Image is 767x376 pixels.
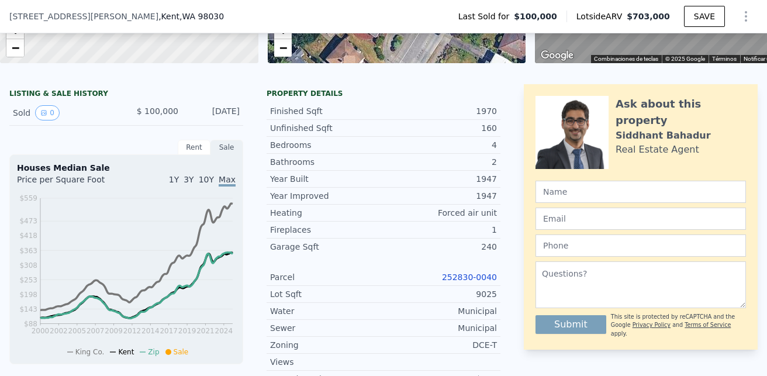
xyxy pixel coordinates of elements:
[594,55,658,63] button: Combinaciones de teclas
[611,313,746,338] div: This site is protected by reCAPTCHA and the Google and apply.
[6,39,24,57] a: Zoom out
[684,6,725,27] button: SAVE
[19,276,37,284] tspan: $253
[383,122,497,134] div: 160
[196,327,215,335] tspan: 2021
[137,106,178,116] span: $ 100,000
[616,129,711,143] div: Siddhant Bahadur
[9,89,243,101] div: LISTING & SALE HISTORY
[118,348,134,356] span: Kent
[383,173,497,185] div: 1947
[383,322,497,334] div: Municipal
[19,217,37,225] tspan: $473
[633,322,671,328] a: Privacy Policy
[270,288,383,300] div: Lot Sqft
[270,322,383,334] div: Sewer
[123,327,141,335] tspan: 2012
[160,327,178,335] tspan: 2017
[148,348,159,356] span: Zip
[210,140,243,155] div: Sale
[535,315,606,334] button: Submit
[383,305,497,317] div: Municipal
[188,105,240,120] div: [DATE]
[35,105,60,120] button: View historical data
[169,175,179,184] span: 1Y
[383,224,497,236] div: 1
[270,241,383,253] div: Garage Sqft
[458,11,514,22] span: Last Sold for
[174,348,189,356] span: Sale
[270,190,383,202] div: Year Improved
[12,40,19,55] span: −
[616,96,746,129] div: Ask about this property
[665,56,705,62] span: © 2025 Google
[383,207,497,219] div: Forced air unit
[184,175,194,184] span: 3Y
[267,89,500,98] div: Property details
[178,140,210,155] div: Rent
[68,327,86,335] tspan: 2005
[270,105,383,117] div: Finished Sqft
[270,156,383,168] div: Bathrooms
[32,327,50,335] tspan: 2000
[383,156,497,168] div: 2
[685,322,731,328] a: Terms of Service
[383,241,497,253] div: 240
[383,190,497,202] div: 1947
[442,272,497,282] a: 252830-0040
[576,11,627,22] span: Lotside ARV
[270,173,383,185] div: Year Built
[270,224,383,236] div: Fireplaces
[627,12,670,21] span: $703,000
[734,5,758,28] button: Show Options
[538,48,576,63] a: Abre esta zona en Google Maps (se abre en una nueva ventana)
[13,105,117,120] div: Sold
[19,194,37,202] tspan: $559
[274,39,292,57] a: Zoom out
[179,12,224,21] span: , WA 98030
[270,339,383,351] div: Zoning
[24,320,37,328] tspan: $88
[17,174,126,192] div: Price per Square Foot
[50,327,68,335] tspan: 2002
[19,261,37,270] tspan: $308
[383,339,497,351] div: DCE-T
[270,139,383,151] div: Bedrooms
[158,11,224,22] span: , Kent
[535,234,746,257] input: Phone
[383,288,497,300] div: 9025
[535,181,746,203] input: Name
[19,291,37,299] tspan: $198
[279,40,286,55] span: −
[141,327,160,335] tspan: 2014
[383,105,497,117] div: 1970
[712,56,737,62] a: Términos
[616,143,699,157] div: Real Estate Agent
[199,175,214,184] span: 10Y
[105,327,123,335] tspan: 2009
[270,305,383,317] div: Water
[270,356,383,368] div: Views
[75,348,105,356] span: King Co.
[514,11,557,22] span: $100,000
[178,327,196,335] tspan: 2019
[17,162,236,174] div: Houses Median Sale
[9,11,158,22] span: [STREET_ADDRESS][PERSON_NAME]
[535,208,746,230] input: Email
[215,327,233,335] tspan: 2024
[19,305,37,313] tspan: $143
[19,232,37,240] tspan: $418
[270,271,383,283] div: Parcel
[270,122,383,134] div: Unfinished Sqft
[538,48,576,63] img: Google
[87,327,105,335] tspan: 2007
[270,207,383,219] div: Heating
[383,139,497,151] div: 4
[19,247,37,255] tspan: $363
[219,175,236,187] span: Max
